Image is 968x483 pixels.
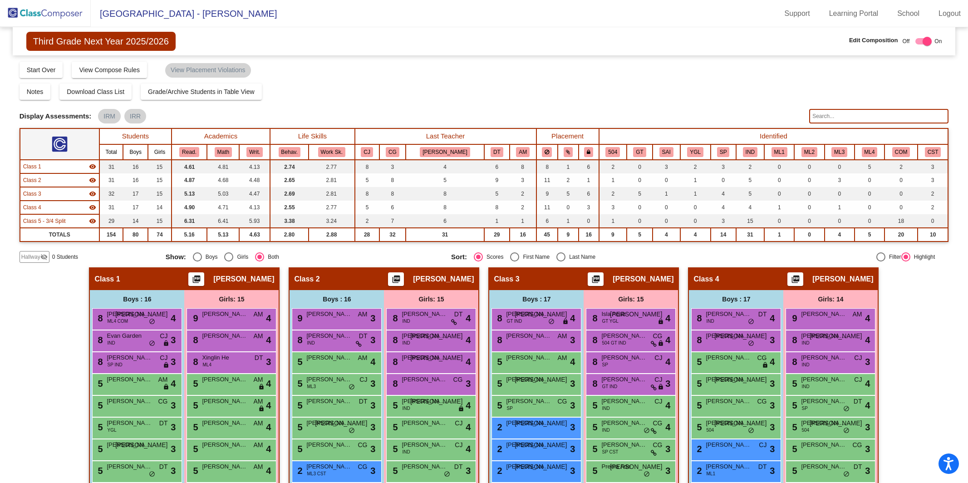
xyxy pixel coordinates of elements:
td: 4 [680,228,711,241]
td: 3 [510,173,536,187]
button: ML1 [771,147,787,157]
div: Girls: 14 [783,290,878,308]
td: 5 [484,187,510,201]
td: 0 [855,214,884,228]
span: [PERSON_NAME] [107,310,152,319]
button: GT [633,147,646,157]
th: Level 1 Multilanguage learner [764,144,794,160]
td: 5 [355,173,379,187]
th: Keep away students [536,144,558,160]
td: 5.03 [207,187,239,201]
td: 0 [884,187,918,201]
mat-radio-group: Select an option [166,252,444,261]
td: 0 [855,187,884,201]
td: 2 [918,201,948,214]
td: 0 [711,173,736,187]
th: Last Teacher [355,128,536,144]
span: Off [903,37,910,45]
td: 16 [123,160,148,173]
td: 3 [653,160,680,173]
button: Math [215,147,232,157]
div: Girls: 15 [184,290,279,308]
td: 3.38 [270,214,309,228]
td: 15 [148,160,172,173]
td: 2.77 [309,160,355,173]
button: Print Students Details [188,272,204,286]
td: 5.13 [172,187,207,201]
td: 4 [711,201,736,214]
td: 80 [123,228,148,241]
td: 3 [918,173,948,187]
button: Work Sk. [318,147,345,157]
td: 1 [653,187,680,201]
td: 15 [148,173,172,187]
td: 5 [355,201,379,214]
td: 2.81 [309,187,355,201]
mat-icon: picture_as_pdf [391,275,402,287]
td: 0 [794,214,824,228]
mat-chip: View Placement Violations [165,63,251,78]
td: 9 [599,228,627,241]
button: ML3 [831,147,847,157]
td: 20 [884,228,918,241]
td: 0 [558,201,579,214]
th: Speech [711,144,736,160]
td: 2.69 [270,187,309,201]
mat-icon: picture_as_pdf [191,275,202,287]
td: 0 [653,214,680,228]
td: 1 [764,228,794,241]
td: 16 [123,173,148,187]
td: Kimberly Caputo - No Class Name [20,187,99,201]
td: 3 [599,201,627,214]
td: 2 [599,187,627,201]
button: YGL [687,147,703,157]
th: Specialized Academic Instruction [653,144,680,160]
td: 2 [736,160,764,173]
td: 2 [680,160,711,173]
td: 15 [736,214,764,228]
td: 32 [379,228,406,241]
td: 2.80 [270,228,309,241]
td: 11 [536,201,558,214]
td: 5 [406,173,484,187]
th: Level 3 multi language learner [825,144,855,160]
input: Search... [809,109,948,123]
td: 2 [558,173,579,187]
td: 7 [379,214,406,228]
span: [PERSON_NAME] [812,275,873,284]
td: 29 [484,228,510,241]
mat-chip: IRR [124,109,146,123]
td: 29 [99,214,123,228]
div: Girls [233,253,248,261]
th: 504 Plan [599,144,627,160]
td: 0 [680,201,711,214]
td: TOTALS [20,228,99,241]
span: Start Over [27,66,56,74]
td: 2 [918,187,948,201]
th: Janice Althouse [406,144,484,160]
span: View Compose Rules [79,66,140,74]
td: 0 [653,201,680,214]
button: Print Students Details [787,272,803,286]
div: Boys : 17 [689,290,783,308]
td: 1 [558,214,579,228]
button: SP [717,147,730,157]
div: Boys : 17 [489,290,584,308]
td: IIyce Adele - No Class Name [20,173,99,187]
mat-radio-group: Select an option [451,252,730,261]
td: 0 [627,201,653,214]
td: 14 [711,228,736,241]
td: 4.68 [207,173,239,187]
td: 5 [627,187,653,201]
div: Highlight [910,253,935,261]
button: Print Students Details [588,272,604,286]
td: 4 [736,201,764,214]
a: Support [777,6,817,21]
mat-icon: visibility [89,177,96,184]
td: 4.87 [172,173,207,187]
td: 15 [148,214,172,228]
div: Last Name [565,253,595,261]
td: 2.65 [270,173,309,187]
div: Boys : 16 [90,290,184,308]
td: 0 [764,214,794,228]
